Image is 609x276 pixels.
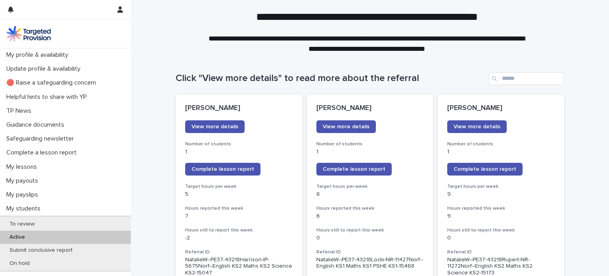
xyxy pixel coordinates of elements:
[316,141,424,147] h3: Number of students
[3,65,87,73] p: Update profile & availability
[6,26,51,42] img: M5nRWzHhSzIhMunXDL62
[447,191,555,198] p: 9
[185,104,293,113] p: [PERSON_NAME]
[3,191,44,199] p: My payslips
[316,183,424,190] h3: Target hours per week
[447,104,555,113] p: [PERSON_NAME]
[185,191,293,198] p: 5
[316,191,424,198] p: 6
[447,141,555,147] h3: Number of students
[192,166,254,172] span: Complete lesson report
[316,205,424,212] h3: Hours reported this week
[447,183,555,190] h3: Target hours per week
[185,235,293,241] p: -2
[316,104,424,113] p: [PERSON_NAME]
[316,249,424,255] h3: Referral ID
[316,227,424,234] h3: Hours still to report this week
[3,205,47,212] p: My students
[185,149,293,155] p: 1
[447,149,555,155] p: 1
[176,73,486,84] h1: Click "View more details" to read more about the referral
[323,166,385,172] span: Complete lesson report
[3,149,83,156] p: Complete a lesson report
[3,79,102,87] p: 🔴 Raise a safeguarding concern
[185,249,293,255] h3: Referral ID
[3,163,43,171] p: My lessons
[454,166,516,172] span: Complete lesson report
[185,183,293,190] h3: Target hours per week
[316,257,424,270] p: NatalieW--PE37-43218Locki-NR-11427Norf--English KS1 Maths KS1 PSHE KS1-15468
[185,163,260,176] a: Complete lesson report
[316,120,376,133] a: View more details
[3,260,36,267] p: On hold
[316,163,392,176] a: Complete lesson report
[489,72,564,85] input: Search
[3,234,31,241] p: Active
[323,124,370,129] span: View more details
[447,163,523,176] a: Complete lesson report
[316,235,424,241] p: 0
[3,221,41,228] p: To review
[192,124,238,129] span: View more details
[447,249,555,255] h3: Referral ID
[185,227,293,234] h3: Hours still to report this week
[447,227,555,234] h3: Hours still to report this week
[185,141,293,147] h3: Number of students
[447,120,507,133] a: View more details
[447,235,555,241] p: 0
[454,124,500,129] span: View more details
[3,135,80,143] p: Safeguarding newsletter
[185,213,293,220] p: 7
[316,149,424,155] p: 1
[3,93,93,101] p: Helpful hints to share with YP
[185,120,245,133] a: View more details
[3,121,71,129] p: Guidance documents
[3,177,44,185] p: My payouts
[316,213,424,220] p: 6
[3,51,75,59] p: My profile & availability
[3,247,79,254] p: Submit conclusive report
[447,205,555,212] h3: Hours reported this week
[3,107,38,115] p: TP News
[185,205,293,212] h3: Hours reported this week
[447,213,555,220] p: 9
